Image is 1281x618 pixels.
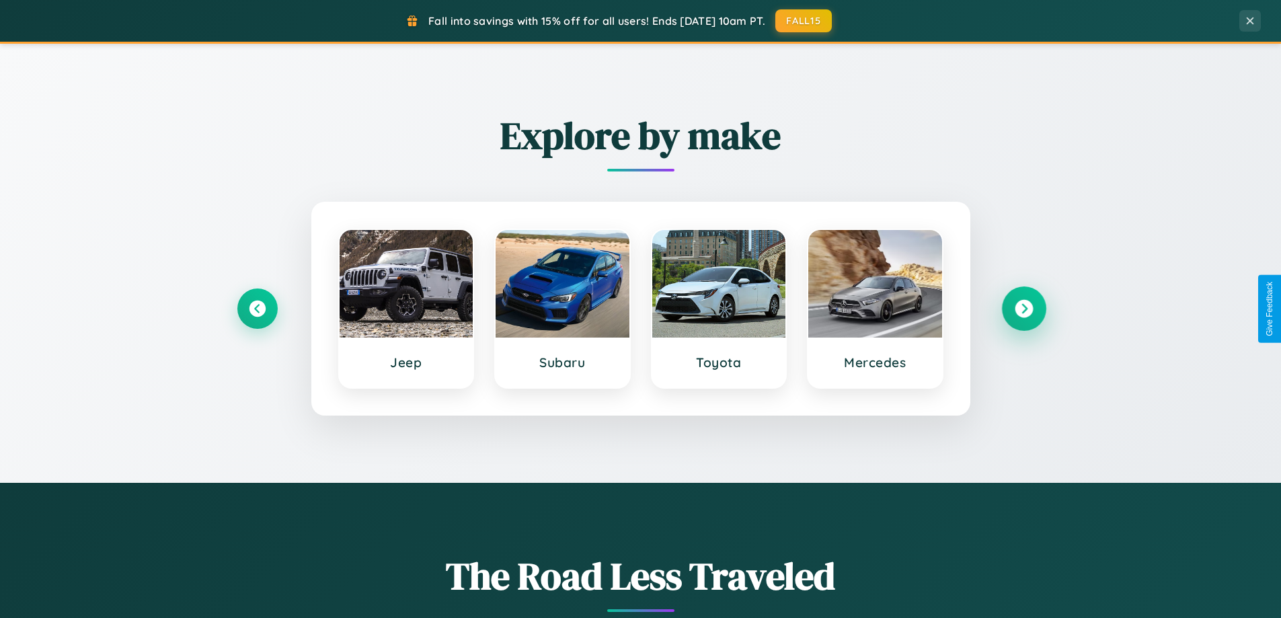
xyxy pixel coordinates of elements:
[775,9,832,32] button: FALL15
[1265,282,1274,336] div: Give Feedback
[822,354,929,371] h3: Mercedes
[666,354,773,371] h3: Toyota
[237,550,1044,602] h1: The Road Less Traveled
[237,110,1044,161] h2: Explore by make
[509,354,616,371] h3: Subaru
[428,14,765,28] span: Fall into savings with 15% off for all users! Ends [DATE] 10am PT.
[353,354,460,371] h3: Jeep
